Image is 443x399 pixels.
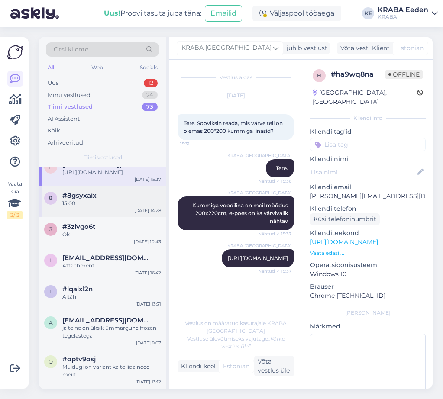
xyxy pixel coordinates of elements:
[362,7,374,19] div: KE
[181,43,272,53] span: KRABA [GEOGRAPHIC_DATA]
[178,74,294,81] div: Vestlus algas
[62,363,161,379] div: Muidugi on variant ka tellida need meilt.
[135,176,161,183] div: [DATE] 15:37
[180,141,213,147] span: 15:31
[62,231,161,238] div: Ok
[310,127,426,136] p: Kliendi tag'id
[227,190,291,196] span: KRABA [GEOGRAPHIC_DATA]
[184,120,284,134] span: Tere. Sooviksin teada, mis värve teil on olemas 200*200 kummiga linasid?
[258,231,291,237] span: Nähtud ✓ 15:37
[62,324,161,340] div: ja teine on üksik ümmargune frozen tegelastega
[62,293,161,301] div: Aitäh
[254,356,294,376] div: Võta vestlus üle
[49,226,52,232] span: 3
[138,62,159,73] div: Socials
[397,44,424,53] span: Estonian
[310,291,426,300] p: Chrome [TECHNICAL_ID]
[49,288,52,295] span: l
[369,44,390,53] div: Klient
[223,362,249,371] span: Estonian
[49,195,52,201] span: 8
[310,282,426,291] p: Brauser
[317,72,321,79] span: h
[90,62,105,73] div: Web
[49,257,52,264] span: l
[310,167,416,177] input: Lisa nimi
[48,103,93,111] div: Tiimi vestlused
[7,180,23,219] div: Vaata siia
[252,6,341,21] div: Väljaspool tööaega
[104,8,201,19] div: Proovi tasuta juba täna:
[142,103,158,111] div: 73
[258,268,291,274] span: Nähtud ✓ 15:37
[84,154,122,161] span: Tiimi vestlused
[192,202,289,224] span: Kummiga voodilina on meil mõõdus 200x220cm, e-poes on ka värvivalik nähtav
[276,165,288,171] span: Tere.
[310,204,426,213] p: Kliendi telefon
[310,154,426,164] p: Kliendi nimi
[310,192,426,201] p: [PERSON_NAME][EMAIL_ADDRESS][DOMAIN_NAME]
[62,316,152,324] span: annapkudrin@gmail.com
[310,183,426,192] p: Kliendi email
[310,238,378,246] a: [URL][DOMAIN_NAME]
[136,301,161,307] div: [DATE] 13:31
[258,178,291,184] span: Nähtud ✓ 15:36
[205,5,242,22] button: Emailid
[310,261,426,270] p: Operatsioonisüsteem
[54,45,88,54] span: Otsi kliente
[49,319,53,326] span: a
[48,115,80,123] div: AI Assistent
[185,320,287,334] span: Vestlus on määratud kasutajale KRABA [GEOGRAPHIC_DATA]
[62,199,161,207] div: 15:00
[134,238,161,245] div: [DATE] 10:43
[62,262,161,270] div: Attachment
[136,379,161,385] div: [DATE] 13:12
[228,255,288,261] a: [URL][DOMAIN_NAME]
[178,362,216,371] div: Kliendi keel
[48,79,58,87] div: Uus
[62,285,93,293] span: #lqalxl2n
[62,254,152,262] span: liinake125@gmail.com
[144,79,158,87] div: 12
[62,355,96,363] span: #optv9osj
[7,44,23,61] img: Askly Logo
[337,42,391,54] div: Võta vestlus üle
[310,213,380,225] div: Küsi telefoninumbrit
[283,44,327,53] div: juhib vestlust
[378,6,428,13] div: KRABA Eeden
[48,91,91,100] div: Minu vestlused
[385,70,423,79] span: Offline
[104,9,120,17] b: Uus!
[310,249,426,257] p: Vaata edasi ...
[49,358,53,365] span: o
[227,152,291,159] span: KRABA [GEOGRAPHIC_DATA]
[49,164,53,170] span: h
[378,13,428,20] div: KRABA
[62,192,97,199] span: #8gsyxaix
[178,92,294,100] div: [DATE]
[48,138,83,147] div: Arhiveeritud
[187,335,285,350] span: Vestluse ülevõtmiseks vajutage
[313,88,417,106] div: [GEOGRAPHIC_DATA], [GEOGRAPHIC_DATA]
[46,62,56,73] div: All
[134,270,161,276] div: [DATE] 16:42
[310,322,426,331] p: Märkmed
[142,91,158,100] div: 24
[310,309,426,317] div: [PERSON_NAME]
[310,138,426,151] input: Lisa tag
[378,6,438,20] a: KRABA EedenKRABA
[310,270,426,279] p: Windows 10
[7,211,23,219] div: 2 / 3
[310,228,426,238] p: Klienditeekond
[48,126,60,135] div: Kõik
[62,223,95,231] span: #3zlvgo6t
[310,114,426,122] div: Kliendi info
[136,340,161,346] div: [DATE] 9:07
[134,207,161,214] div: [DATE] 14:28
[62,168,161,176] div: [URL][DOMAIN_NAME]
[227,242,291,249] span: KRABA [GEOGRAPHIC_DATA]
[331,69,385,80] div: # ha9wq8na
